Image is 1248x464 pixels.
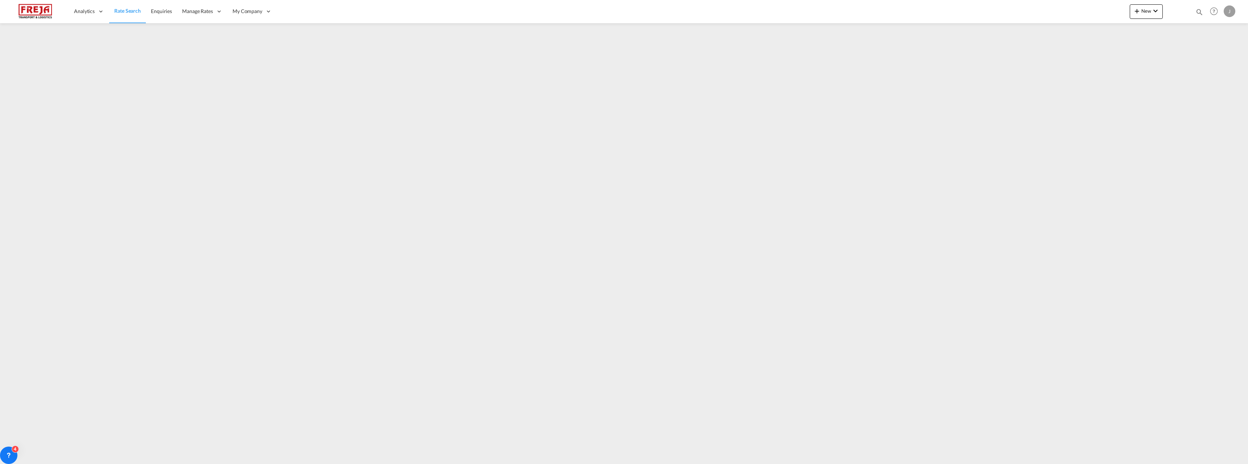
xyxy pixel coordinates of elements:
[74,8,95,15] span: Analytics
[1130,4,1163,19] button: icon-plus 400-fgNewicon-chevron-down
[1195,8,1203,19] div: icon-magnify
[1133,8,1160,14] span: New
[1151,7,1160,15] md-icon: icon-chevron-down
[1208,5,1224,18] div: Help
[1208,5,1220,17] span: Help
[182,8,213,15] span: Manage Rates
[1224,5,1235,17] div: J
[233,8,262,15] span: My Company
[114,8,141,14] span: Rate Search
[151,8,172,14] span: Enquiries
[11,3,60,20] img: 586607c025bf11f083711d99603023e7.png
[1133,7,1141,15] md-icon: icon-plus 400-fg
[1195,8,1203,16] md-icon: icon-magnify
